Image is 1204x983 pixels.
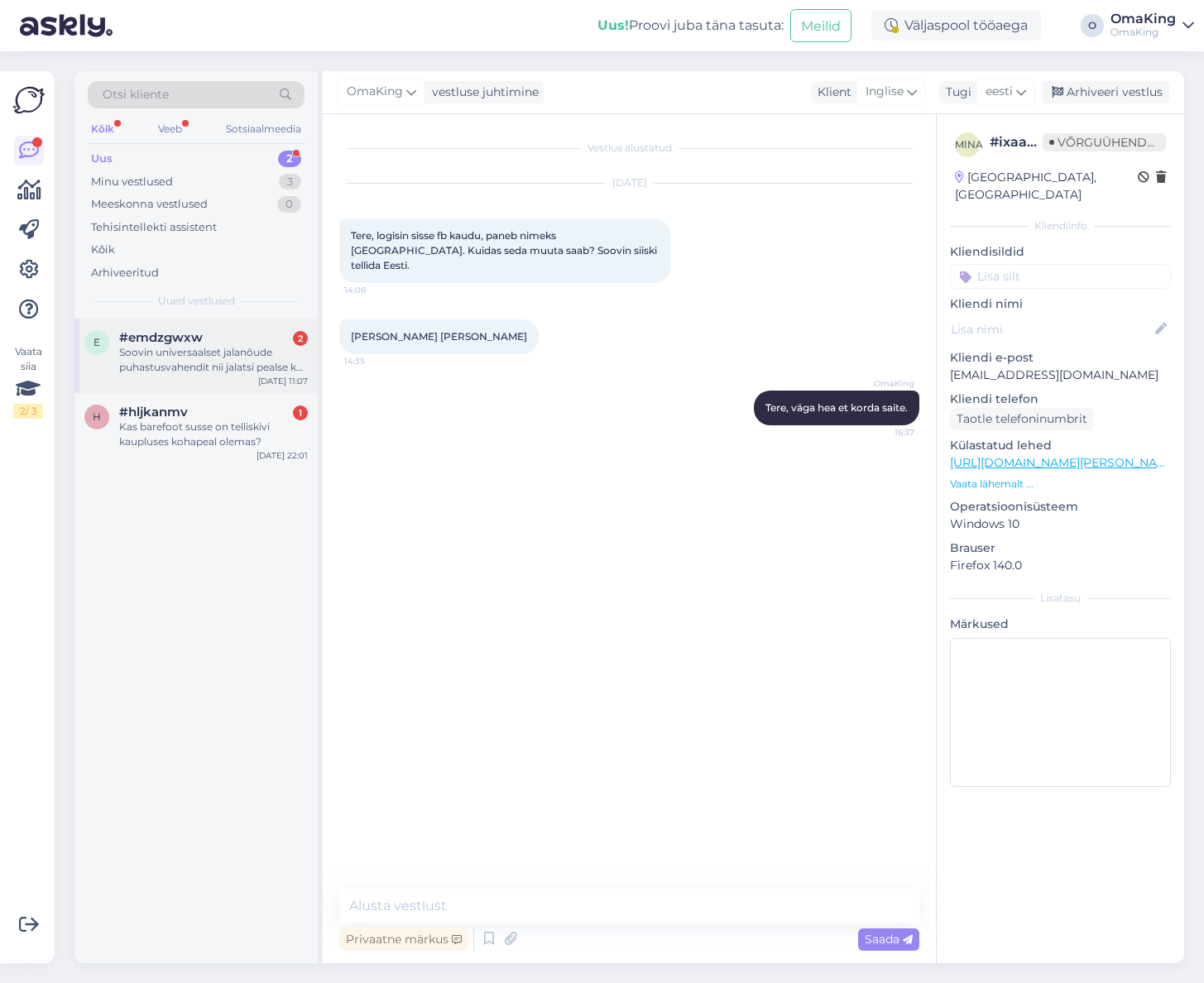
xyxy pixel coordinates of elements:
[286,151,293,165] font: 2
[629,17,784,33] font: Proovi juba täna tasuta:
[103,87,169,102] font: Otsi kliente
[91,220,217,233] font: Tehisintellekti assistent
[874,378,914,389] font: OmaKing
[258,376,308,386] font: [DATE] 11:07
[818,84,851,99] font: Klient
[344,356,365,367] font: 14:35
[588,141,672,154] font: Vestlus alustatud
[865,932,899,947] font: Saada
[950,296,1023,311] font: Kliendi nimi
[612,176,647,189] font: [DATE]
[1110,12,1194,39] a: OmaKingOmaKing
[957,411,1087,426] font: Taotle telefoninumbrit
[119,346,305,403] font: Soovin universaalset jalanõude puhastusvahendit nii jalatsi pealse kui ka sisemise pinna puhastam...
[597,17,629,33] font: Uus!
[955,138,983,151] font: mina
[26,405,37,417] font: / 3
[20,405,26,417] font: 2
[91,175,173,188] font: Minu vestlused
[1088,19,1096,31] font: O
[990,134,999,150] font: #
[298,333,303,344] font: 2
[950,244,1024,259] font: Kliendisildid
[119,420,270,448] font: Kas barefoot susse on telliskivi kaupluses kohapeal olemas?
[91,151,113,165] font: Uus
[91,266,159,279] font: Arhiveeritud
[158,122,182,135] font: Veeb
[950,616,1009,631] font: Märkused
[765,401,908,414] font: Tere, väga hea et korda saite.
[94,336,100,348] font: e
[432,84,539,99] font: vestluse juhtimine
[91,242,115,256] font: Kõik
[299,407,302,419] font: 1
[1110,26,1158,38] font: OmaKing
[257,450,308,461] font: [DATE] 22:01
[950,455,1178,470] a: [URL][DOMAIN_NAME][PERSON_NAME]
[904,17,1028,33] font: Väljaspool tööaega
[351,229,660,271] font: Tere, logisin sisse fb kaudu, paneb nimeks [GEOGRAPHIC_DATA]. Kuidas seda muuta saab? Soovin siis...
[119,330,203,345] span: #emdzgwxw
[285,197,293,210] font: 0
[790,9,851,41] button: Meilid
[1058,135,1186,150] font: Võrguühenduseta
[986,84,1013,98] font: eesti
[950,264,1171,289] input: Lisa silt
[950,558,1022,573] font: Firefox 140.0
[950,540,995,555] font: Brauser
[15,345,42,372] font: Vaata siia
[946,84,971,99] font: Tugi
[955,170,1096,202] font: [GEOGRAPHIC_DATA], [GEOGRAPHIC_DATA]
[950,477,1034,490] font: Vaata lähemalt ...
[119,329,203,345] font: #emdzgwxw
[347,84,403,98] font: OmaKing
[119,404,188,420] font: #hljkanmv
[950,367,1158,382] font: [EMAIL_ADDRESS][DOMAIN_NAME]
[895,427,914,438] font: 16:37
[950,391,1039,406] font: Kliendi telefon
[951,320,1152,338] input: Lisa nimi
[950,499,1078,514] font: Operatsioonisüsteem
[344,285,366,295] font: 14:08
[226,122,301,135] font: Sotsiaalmeedia
[950,516,1019,531] font: Windows 10
[1110,11,1176,26] font: OmaKing
[93,410,101,423] font: h
[950,438,1052,453] font: Külastatud lehed
[13,84,45,116] img: Askly logo
[158,295,235,307] font: Uued vestlused
[1067,84,1163,99] font: Arhiveeri vestlus
[1034,219,1087,232] font: Kliendiinfo
[801,18,841,34] font: Meilid
[91,122,114,135] font: Kõik
[950,350,1034,365] font: Kliendi e-post
[91,197,208,210] font: Meeskonna vestlused
[287,175,293,188] font: 3
[1040,592,1081,604] font: Lisatasu
[346,932,449,947] font: Privaatne märkus
[351,330,527,343] font: [PERSON_NAME] [PERSON_NAME]
[866,84,904,98] font: Inglise
[999,134,1056,150] font: ixaag9iz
